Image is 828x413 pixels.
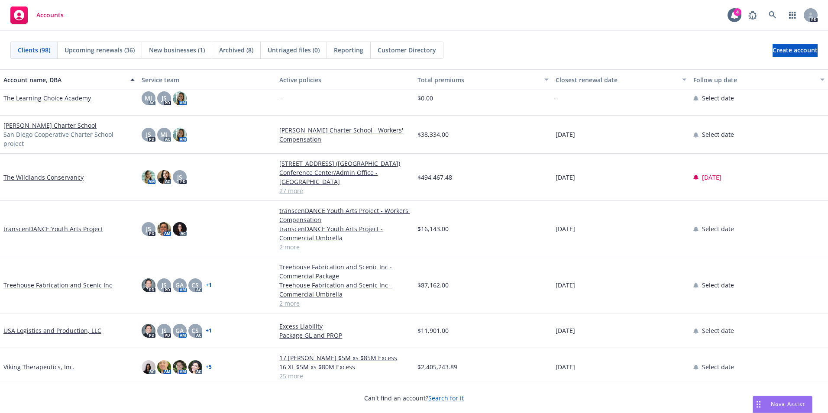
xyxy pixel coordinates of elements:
span: JS [146,130,151,139]
div: Closest renewal date [556,75,677,84]
span: [DATE] [556,281,575,290]
div: Drag to move [753,396,764,413]
span: MJ [160,130,168,139]
a: [PERSON_NAME] Charter School - Workers' Compensation [279,126,411,144]
span: Upcoming renewals (36) [65,45,135,55]
span: Nova Assist [771,400,805,408]
span: Reporting [334,45,363,55]
img: photo [157,222,171,236]
span: $11,901.00 [417,326,449,335]
a: [STREET_ADDRESS] ([GEOGRAPHIC_DATA]) [279,159,411,168]
button: Nova Assist [753,396,812,413]
span: San Diego Cooperative Charter School project [3,130,135,148]
a: 16 XL $5M xs $80M Excess [279,362,411,371]
img: photo [142,170,155,184]
div: 4 [734,8,741,16]
span: Accounts [36,12,64,19]
img: photo [142,324,155,338]
span: [DATE] [556,130,575,139]
span: [DATE] [556,173,575,182]
a: Treehouse Fabrication and Scenic Inc - Commercial Package [279,262,411,281]
span: $87,162.00 [417,281,449,290]
a: Package GL and PROP [279,331,411,340]
a: Accounts [7,3,67,27]
a: transcenDANCE Youth Arts Project - Commercial Umbrella [279,224,411,242]
span: Untriaged files (0) [268,45,320,55]
img: photo [173,128,187,142]
span: MJ [145,94,152,103]
span: Create account [773,42,818,58]
img: photo [142,360,155,374]
a: The Learning Choice Academy [3,94,91,103]
span: [DATE] [556,362,575,371]
span: - [556,94,558,103]
div: Active policies [279,75,411,84]
span: Select date [702,281,734,290]
span: GA [175,326,184,335]
span: GA [175,281,184,290]
span: [DATE] [556,224,575,233]
a: Excess Liability [279,322,411,331]
a: Treehouse Fabrication and Scenic Inc [3,281,112,290]
span: JS [177,173,182,182]
span: $38,334.00 [417,130,449,139]
button: Active policies [276,69,414,90]
a: + 5 [206,365,212,370]
span: CS [191,281,199,290]
a: 2 more [279,299,411,308]
div: Total premiums [417,75,539,84]
span: New businesses (1) [149,45,205,55]
span: $0.00 [417,94,433,103]
span: [DATE] [702,173,721,182]
span: JS [146,224,151,233]
a: Treehouse Fabrication and Scenic Inc - Commercial Umbrella [279,281,411,299]
img: photo [173,91,187,105]
span: Select date [702,94,734,103]
span: [DATE] [556,326,575,335]
a: Search for it [428,394,464,402]
a: transcenDANCE Youth Arts Project [3,224,103,233]
span: Select date [702,224,734,233]
span: Can't find an account? [364,394,464,403]
span: $2,405,243.89 [417,362,457,371]
a: transcenDANCE Youth Arts Project - Workers' Compensation [279,206,411,224]
span: JS [162,326,167,335]
span: $16,143.00 [417,224,449,233]
a: Create account [773,44,818,57]
a: Conference Center/Admin Office - [GEOGRAPHIC_DATA] [279,168,411,186]
div: Follow up date [693,75,815,84]
span: CS [191,326,199,335]
span: JS [162,94,167,103]
img: photo [157,360,171,374]
img: photo [142,278,155,292]
a: [PERSON_NAME] Charter School [3,121,97,130]
span: - [279,94,281,103]
span: Customer Directory [378,45,436,55]
span: Clients (98) [18,45,50,55]
div: Account name, DBA [3,75,125,84]
a: Report a Bug [744,6,761,24]
span: JS [162,281,167,290]
span: Archived (8) [219,45,253,55]
img: photo [173,222,187,236]
img: photo [157,170,171,184]
a: Viking Therapeutics, Inc. [3,362,74,371]
span: Select date [702,326,734,335]
button: Follow up date [690,69,828,90]
a: 17 [PERSON_NAME] $5M xs $85M Excess [279,353,411,362]
button: Closest renewal date [552,69,690,90]
a: + 1 [206,283,212,288]
div: Service team [142,75,273,84]
a: Switch app [784,6,801,24]
span: $494,467.48 [417,173,452,182]
a: 27 more [279,186,411,195]
a: 25 more [279,371,411,381]
span: Select date [702,130,734,139]
a: 2 more [279,242,411,252]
